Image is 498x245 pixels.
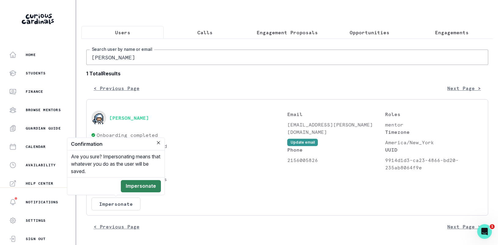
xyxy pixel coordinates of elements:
p: Engagements [435,29,469,36]
p: 2156005826 [287,156,385,164]
button: < Previous Page [86,221,147,233]
p: mentor [385,121,483,128]
p: Sign Out [26,236,46,241]
p: Calls [197,29,213,36]
p: Phone [287,146,385,153]
iframe: Intercom live chat [477,224,492,239]
p: Home [26,52,36,57]
p: Settings [26,218,46,223]
button: Next Page > [440,221,488,233]
p: 9914d1d3-ca23-4866-bd20-235ab8064f9e [385,156,483,171]
p: Help Center [26,181,53,186]
p: Opportunities [350,29,389,36]
p: Browse Mentors [26,107,61,112]
p: Timezone [385,128,483,136]
p: Students [26,71,46,76]
span: 1 [490,224,495,229]
p: Availability [26,163,56,168]
p: [EMAIL_ADDRESS][PERSON_NAME][DOMAIN_NAME] [287,121,385,136]
button: Next Page > [440,82,488,94]
p: Engagement Proposals [257,29,318,36]
p: UUID [385,146,483,153]
img: Curious Cardinals Logo [22,14,54,24]
button: < Previous Page [86,82,147,94]
p: America/New_York [385,139,483,146]
p: Email [287,111,385,118]
p: Calendar [26,144,46,149]
div: Are you sure? Impersonating means that whatever you do as the user will be saved. [67,150,165,177]
p: Users [115,29,130,36]
p: Finance [26,89,43,94]
p: Onboarding completed [97,131,158,139]
p: Notifications [26,200,58,205]
header: Confirmation [67,138,165,150]
p: Guardian Guide [26,126,61,131]
button: Close [155,139,162,146]
button: [PERSON_NAME] [109,115,149,121]
button: Impersonate [91,198,140,210]
button: Update email [287,139,318,146]
p: Roles [385,111,483,118]
b: 1 Total Results [86,70,488,77]
button: Impersonate [121,180,161,192]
